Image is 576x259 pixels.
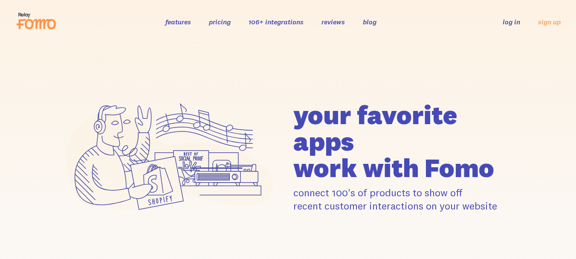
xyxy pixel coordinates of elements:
a: features [165,17,191,26]
a: log in [503,17,520,26]
a: 106+ integrations [249,17,304,26]
a: sign up [538,17,561,26]
a: pricing [209,17,231,26]
h1: your favorite apps work with Fomo [293,102,520,181]
a: blog [363,17,376,26]
a: reviews [321,17,345,26]
p: connect 100's of products to show off recent customer interactions on your website [293,186,520,212]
